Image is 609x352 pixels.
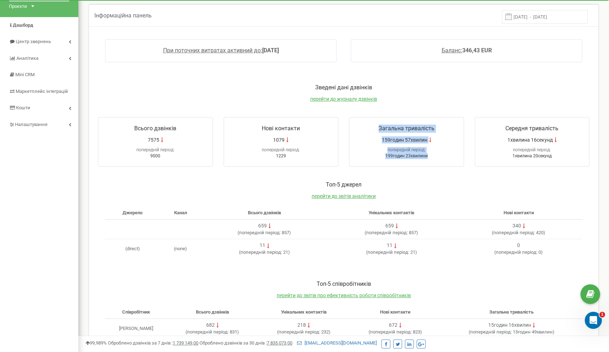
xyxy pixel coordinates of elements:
span: Зведені дані дзвінків [315,84,372,91]
span: 199годин 23хвилини [385,153,428,158]
span: Загальна тривалість [489,309,533,315]
span: Toп-5 джерел [326,181,361,188]
a: Баланс:346,43 EUR [442,47,492,54]
span: попередній період: [366,230,408,235]
div: 0 [517,242,520,249]
span: попередній період: [470,329,512,335]
span: попередній період: [368,249,409,255]
span: Загальна тривалість [379,125,434,132]
span: Унікальних контактів [281,309,327,315]
span: Унікальних контактів [369,210,414,215]
td: (direct) [105,239,160,259]
span: ( 420 ) [492,230,545,235]
span: 99,989% [85,340,107,346]
a: перейти до звітів аналітики [312,193,376,199]
span: 1хвилина 16секунд [507,136,553,143]
span: Оброблено дзвінків за 7 днів : [108,340,198,346]
div: 659 [385,222,394,230]
td: [PERSON_NAME] [105,319,167,338]
span: 1хвилина 20секунд [512,153,552,158]
span: Співробітник [122,309,150,315]
span: Дашборд [13,22,33,28]
span: 9000 [150,153,160,158]
span: Всього дзвінків [134,125,176,132]
span: Нові контакти [380,309,410,315]
span: ( 21 ) [366,249,417,255]
span: 1079 [273,136,285,143]
span: Центр звернень [16,39,51,44]
span: попередній період: [136,147,175,152]
a: перейти до журналу дзвінків [310,96,377,102]
span: попередній період: [370,329,412,335]
span: попередній період: [187,329,229,335]
div: 11 [387,242,392,249]
div: 682 [206,322,215,329]
span: Джерело [123,210,142,215]
span: ( 232 ) [277,329,330,335]
span: При поточних витратах активний до: [163,47,262,54]
span: попередній період: [513,147,551,152]
span: ( 15годин 49хвилин ) [469,329,555,335]
div: 218 [297,322,306,329]
span: Кошти [16,105,30,110]
span: ( 831 ) [186,329,239,335]
div: Проєкти [9,3,27,10]
span: Середня тривалість [505,125,558,132]
span: ( 21 ) [239,249,290,255]
span: ( 0 ) [494,249,543,255]
span: попередній період: [239,230,281,235]
span: 1 [599,312,605,317]
a: При поточних витратах активний до:[DATE] [163,47,279,54]
span: Інформаційна панель [94,12,152,19]
span: ( 823 ) [369,329,422,335]
div: 15годин 16хвилин [488,322,531,329]
span: Канал [174,210,187,215]
span: попередній період: [262,147,300,152]
span: попередній період: [387,147,426,152]
span: Mini CRM [15,72,35,77]
span: попередній період: [279,329,320,335]
span: ( 857 ) [365,230,418,235]
div: 659 [258,222,267,230]
div: 340 [512,222,521,230]
span: Налаштування [15,122,47,127]
span: 159годин 57хвилин [382,136,427,143]
span: Аналiтика [16,56,38,61]
span: Всього дзвінків [248,210,281,215]
span: Баланс: [442,47,462,54]
a: перейти до звітів про ефективність роботи співробітників [277,293,411,298]
span: 7575 [148,136,159,143]
u: 7 835 073,00 [267,340,292,346]
span: 1229 [276,153,286,158]
span: попередній період: [496,249,537,255]
div: 11 [260,242,265,249]
span: Нові контакти [504,210,534,215]
td: (none) [160,239,201,259]
span: ( 857 ) [238,230,291,235]
span: попередній період: [240,249,282,255]
a: [EMAIL_ADDRESS][DOMAIN_NAME] [297,340,377,346]
span: Нові контакти [262,125,300,132]
span: Всього дзвінків [196,309,229,315]
span: Маркетплейс інтеграцій [16,89,68,94]
div: 672 [389,322,397,329]
iframe: Intercom live chat [585,312,602,329]
u: 1 739 149,00 [173,340,198,346]
span: Оброблено дзвінків за 30 днів : [199,340,292,346]
span: попередній період: [493,230,535,235]
span: Toп-5 співробітників [317,280,371,287]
